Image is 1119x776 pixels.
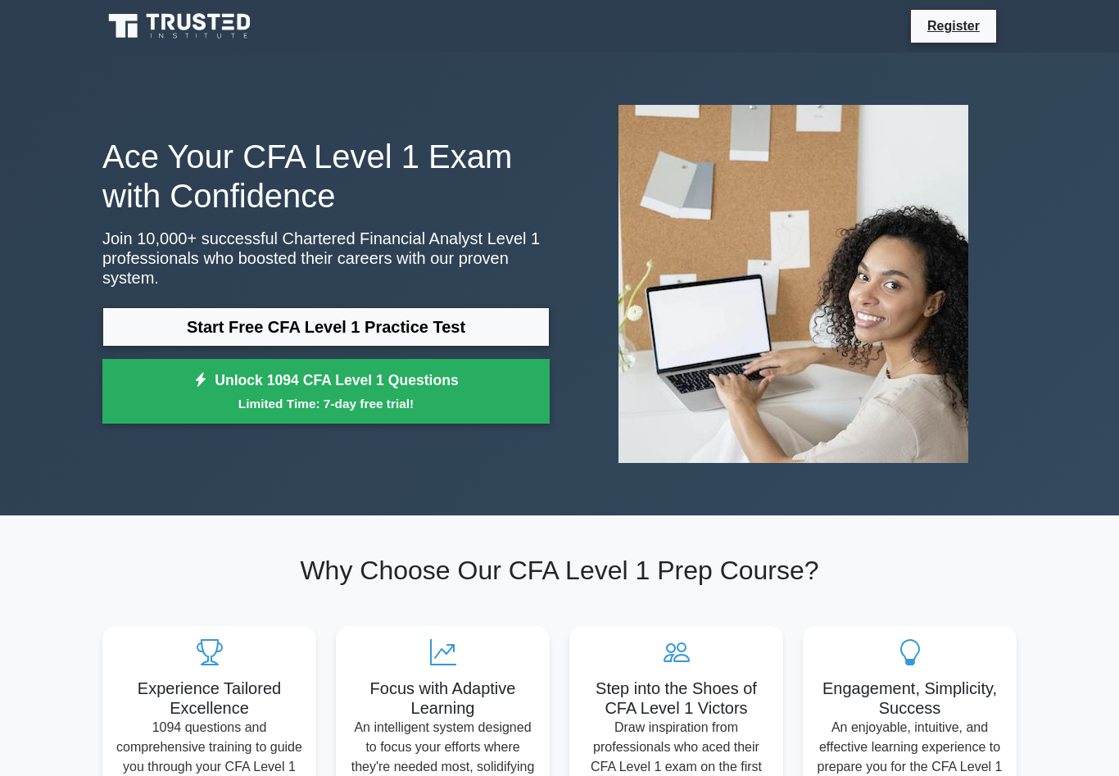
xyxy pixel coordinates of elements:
[102,307,550,347] a: Start Free CFA Level 1 Practice Test
[116,678,303,718] h5: Experience Tailored Excellence
[349,678,537,718] h5: Focus with Adaptive Learning
[123,394,529,413] small: Limited Time: 7-day free trial!
[917,16,990,36] a: Register
[102,137,550,216] h1: Ace Your CFA Level 1 Exam with Confidence
[582,678,770,718] h5: Step into the Shoes of CFA Level 1 Victors
[102,359,550,424] a: Unlock 1094 CFA Level 1 QuestionsLimited Time: 7-day free trial!
[102,229,550,288] p: Join 10,000+ successful Chartered Financial Analyst Level 1 professionals who boosted their caree...
[816,678,1003,718] h5: Engagement, Simplicity, Success
[102,555,1017,586] h2: Why Choose Our CFA Level 1 Prep Course?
